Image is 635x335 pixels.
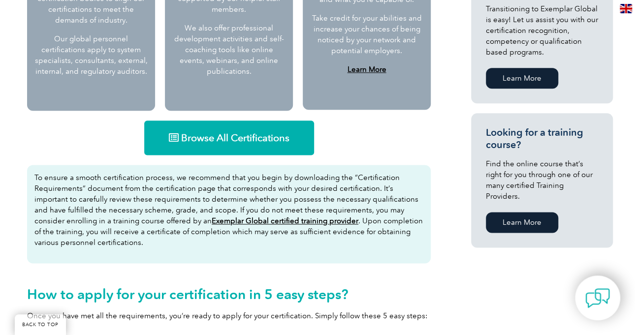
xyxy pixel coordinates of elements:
[34,33,148,77] p: Our global personnel certifications apply to system specialists, consultants, external, internal,...
[212,216,358,225] a: Exemplar Global certified training provider
[27,286,431,302] h2: How to apply for your certification in 5 easy steps?
[486,3,598,58] p: Transitioning to Exemplar Global is easy! Let us assist you with our certification recognition, c...
[172,23,286,77] p: We also offer professional development activities and self-coaching tools like online events, web...
[144,121,314,155] a: Browse All Certifications
[34,172,423,248] p: To ensure a smooth certification process, we recommend that you begin by downloading the “Certifi...
[27,310,431,321] p: Once you have met all the requirements, you’re ready to apply for your certification. Simply foll...
[181,133,289,143] span: Browse All Certifications
[15,314,66,335] a: BACK TO TOP
[486,158,598,202] p: Find the online course that’s right for you through one of our many certified Training Providers.
[620,4,632,13] img: en
[486,126,598,151] h3: Looking for a training course?
[347,65,386,74] a: Learn More
[311,13,422,56] p: Take credit for your abilities and increase your chances of being noticed by your network and pot...
[486,212,558,233] a: Learn More
[486,68,558,89] a: Learn More
[585,286,610,310] img: contact-chat.png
